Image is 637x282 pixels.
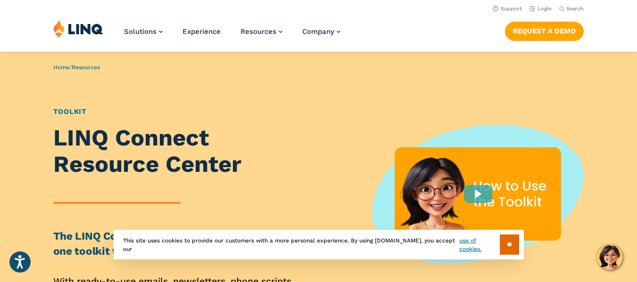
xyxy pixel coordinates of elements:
span: / [53,64,100,71]
a: Home [53,64,69,71]
a: Login [529,6,552,12]
button: Open Search Bar [559,5,584,12]
a: Request a Demo [505,22,584,40]
button: Hello, have a question? Let’s chat. [596,244,623,270]
a: Toolkit [53,107,87,116]
nav: Primary Navigation [124,20,340,51]
nav: Button Navigation [505,20,584,40]
h1: LINQ Connect Resource Center [53,125,311,177]
a: Resources [72,64,100,71]
div: Play [464,185,492,203]
a: Experience [182,27,221,36]
span: Search [566,6,584,12]
a: use of cookies. [459,236,499,253]
a: Solutions [124,27,163,36]
div: This site uses cookies to provide our customers with a more personal experience. By using [DOMAIN... [114,230,524,259]
span: Solutions [124,27,157,36]
img: LINQ | K‑12 Software [53,20,103,38]
a: Company [302,27,340,36]
strong: The LINQ Connect Resource Site is your all-in-one toolkit to promote LINQ Connect to families. [53,230,305,257]
span: Resources [240,27,276,36]
span: Company [302,27,334,36]
a: Resources [240,27,282,36]
a: Support [493,6,522,12]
